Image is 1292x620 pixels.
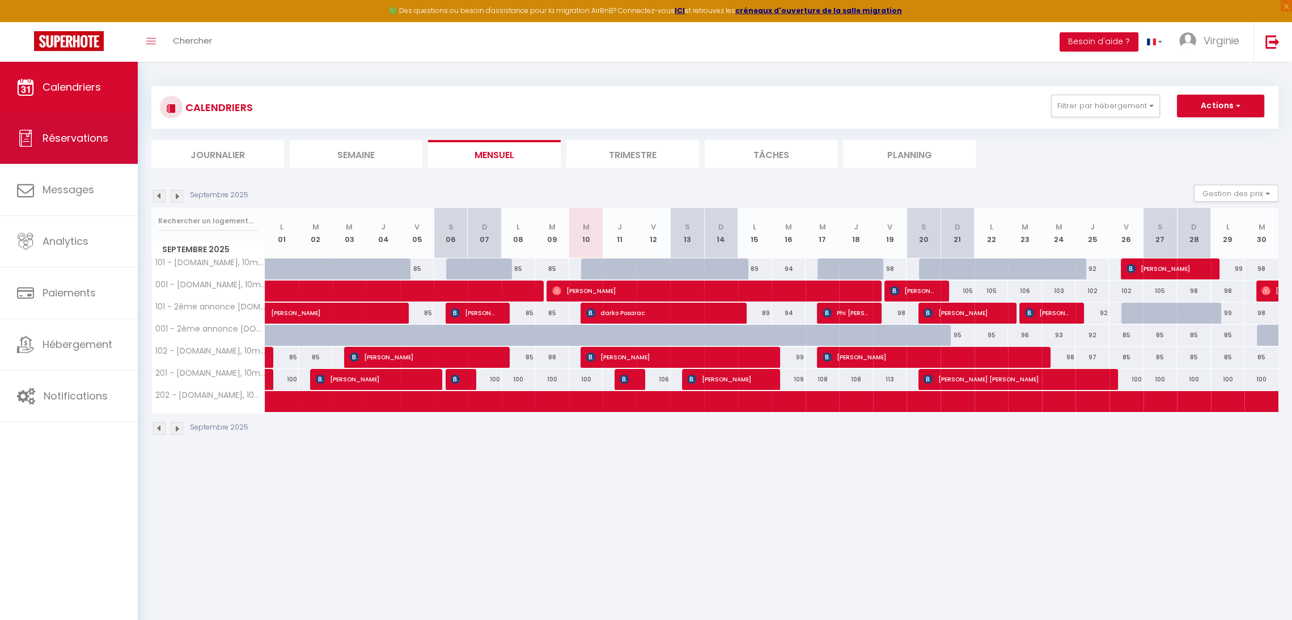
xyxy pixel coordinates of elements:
[975,208,1009,258] th: 22
[1143,208,1177,258] th: 27
[738,208,772,258] th: 15
[451,302,496,324] span: [PERSON_NAME]
[265,208,299,258] th: 01
[299,347,333,368] div: 85
[890,280,935,301] span: [PERSON_NAME]
[1008,208,1042,258] th: 23
[823,302,868,324] span: Phi [PERSON_NAME]
[1042,347,1076,368] div: 98
[1211,325,1245,346] div: 85
[582,222,589,232] abbr: M
[819,222,826,232] abbr: M
[989,222,993,232] abbr: L
[265,303,299,324] a: [PERSON_NAME]
[502,208,536,258] th: 08
[154,369,267,377] span: 201 - [DOMAIN_NAME], 10mn à pied [GEOGRAPHIC_DATA], Parking Rue Gratuit, De 1 à 6 personnes, Cuis...
[271,296,375,318] span: [PERSON_NAME]
[975,325,1009,346] div: 95
[738,258,772,279] div: 89
[1008,325,1042,346] div: 96
[400,303,434,324] div: 85
[1109,369,1143,390] div: 100
[265,347,299,368] div: 85
[280,222,283,232] abbr: L
[414,222,420,232] abbr: V
[1177,369,1211,390] div: 100
[1042,208,1076,258] th: 24
[603,208,637,258] th: 11
[164,22,221,62] a: Chercher
[316,368,429,390] span: [PERSON_NAME]
[1226,222,1229,232] abbr: L
[1171,22,1253,62] a: ... Virginie
[1090,222,1095,232] abbr: J
[400,208,434,258] th: 05
[675,6,685,15] a: ICI
[772,303,806,324] div: 94
[434,208,468,258] th: 06
[651,222,656,232] abbr: V
[502,369,536,390] div: 100
[190,422,248,433] p: Septembre 2025
[448,222,454,232] abbr: S
[1194,185,1278,202] button: Gestion des prix
[43,80,101,94] span: Calendriers
[924,302,1003,324] span: [PERSON_NAME]
[785,222,792,232] abbr: M
[34,31,104,51] img: Super Booking
[183,95,253,120] h3: CALENDRIERS
[516,222,520,232] abbr: L
[637,369,671,390] div: 106
[975,281,1009,301] div: 105
[43,131,108,145] span: Réservations
[552,280,870,301] span: [PERSON_NAME]
[924,368,1105,390] span: [PERSON_NAME] [PERSON_NAME]
[43,234,88,248] span: Analytics
[312,222,319,232] abbr: M
[839,208,873,258] th: 18
[823,346,1038,368] span: [PERSON_NAME]
[290,140,422,168] li: Semaine
[535,208,569,258] th: 09
[873,369,907,390] div: 113
[718,222,724,232] abbr: D
[43,337,112,351] span: Hébergement
[154,347,267,355] span: 102 - [DOMAIN_NAME], 10mn à pied [GEOGRAPHIC_DATA], Parking Rue Gratuit, De 1 à 4 personnes, Cuis...
[1109,347,1143,368] div: 85
[158,211,259,231] input: Rechercher un logement...
[1075,258,1109,279] div: 92
[1025,302,1070,324] span: [PERSON_NAME]
[1191,222,1197,232] abbr: D
[173,35,212,46] span: Chercher
[1244,208,1278,258] th: 30
[569,208,603,258] th: 10
[1211,303,1245,324] div: 99
[941,208,975,258] th: 21
[190,190,248,201] p: Septembre 2025
[44,389,108,403] span: Notifications
[346,222,353,232] abbr: M
[735,6,902,15] a: créneaux d'ouverture de la salle migration
[1258,222,1265,232] abbr: M
[921,222,926,232] abbr: S
[154,391,267,400] span: 202 - [DOMAIN_NAME], 10mn à pied [GEOGRAPHIC_DATA], Parking Rue Gratuit, De 1 à 4 personnes, Cuis...
[1158,222,1163,232] abbr: S
[154,303,267,311] span: 101 - 2ème annonce [DOMAIN_NAME] - [DOMAIN_NAME], 10mn à pied Métro 8, Parking Rue Gratuit, De 1 ...
[1177,281,1211,301] div: 98
[366,208,400,258] th: 04
[1143,325,1177,346] div: 85
[299,208,333,258] th: 02
[887,222,892,232] abbr: V
[685,222,690,232] abbr: S
[569,369,603,390] div: 100
[1204,33,1239,48] span: Virginie
[1109,281,1143,301] div: 102
[586,302,734,324] span: darko Posarac
[1244,303,1278,324] div: 98
[1177,347,1211,368] div: 85
[151,140,284,168] li: Journalier
[873,208,907,258] th: 19
[1042,325,1076,346] div: 93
